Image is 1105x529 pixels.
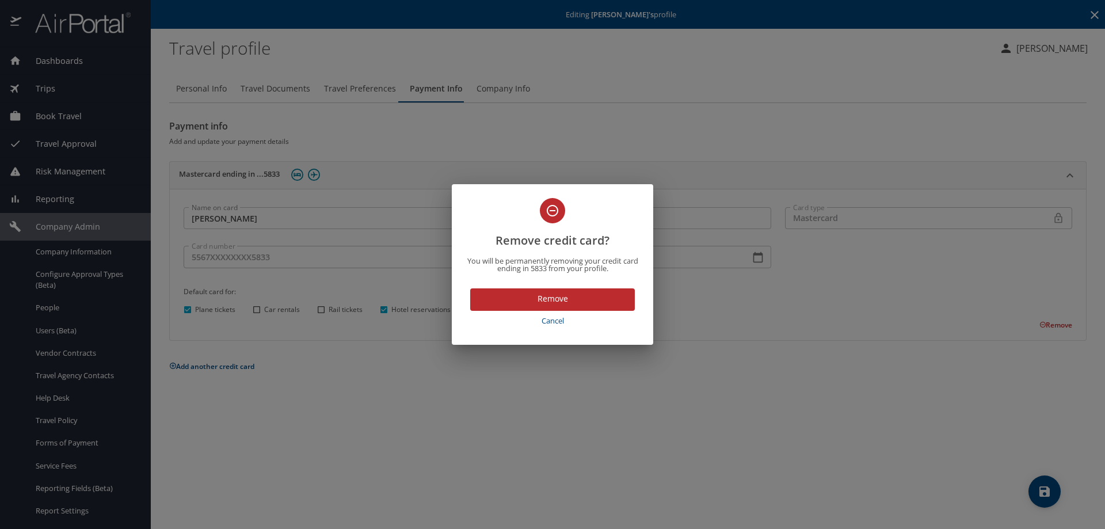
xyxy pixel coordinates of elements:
h2: Remove credit card? [466,198,639,250]
span: Cancel [475,314,630,328]
span: Remove [479,292,626,306]
button: Cancel [470,311,635,331]
button: Remove [470,288,635,311]
p: You will be permanently removing your credit card ending in 5833 from your profile. [466,257,639,272]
